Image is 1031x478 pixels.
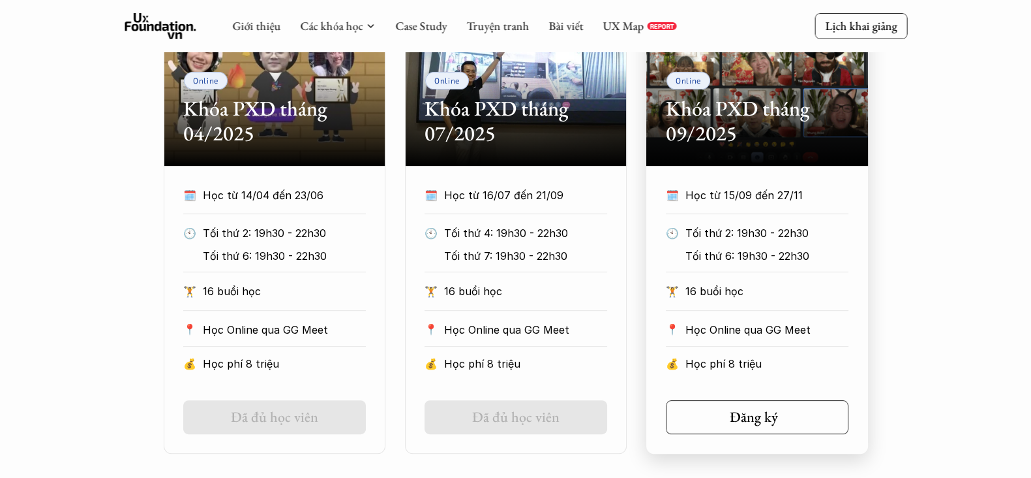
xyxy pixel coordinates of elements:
p: 🕙 [425,223,438,243]
h2: Khóa PXD tháng 07/2025 [425,96,607,146]
p: 16 buổi học [685,281,848,301]
a: Giới thiệu [232,18,280,33]
p: 💰 [183,354,196,374]
p: 📍 [666,323,679,336]
p: 🕙 [666,223,679,243]
p: 🕙 [183,223,196,243]
a: Case Study [395,18,447,33]
p: REPORT [650,22,674,30]
p: Học phí 8 triệu [685,354,848,374]
p: 16 buổi học [444,281,607,301]
p: Tối thứ 2: 19h30 - 22h30 [203,223,385,243]
p: Tối thứ 6: 19h30 - 22h30 [685,246,867,266]
p: Lịch khai giảng [825,18,897,33]
p: Học từ 16/07 đến 21/09 [444,185,607,205]
a: Truyện tranh [466,18,529,33]
a: Các khóa học [300,18,363,33]
p: Tối thứ 2: 19h30 - 22h30 [685,223,867,243]
p: Tối thứ 7: 19h30 - 22h30 [444,246,626,266]
p: Học Online qua GG Meet [203,320,366,340]
p: 🗓️ [666,185,679,205]
a: Lịch khai giảng [814,13,907,39]
p: 💰 [425,354,438,374]
p: 🏋️ [183,281,196,301]
p: Học từ 15/09 đến 27/11 [685,185,848,205]
p: 🗓️ [183,185,196,205]
p: Học Online qua GG Meet [444,320,607,340]
p: Online [434,76,460,85]
h5: Đã đủ học viên [472,409,560,426]
p: Tối thứ 4: 19h30 - 22h30 [444,223,626,243]
p: Học Online qua GG Meet [685,320,848,340]
p: Học từ 14/04 đến 23/06 [203,185,366,205]
p: 16 buổi học [203,281,366,301]
p: Học phí 8 triệu [444,354,607,374]
a: Đăng ký [666,400,848,434]
p: 🏋️ [666,281,679,301]
p: Online [676,76,701,85]
a: UX Map [603,18,644,33]
p: Tối thứ 6: 19h30 - 22h30 [203,246,385,266]
h5: Đã đủ học viên [231,409,318,426]
p: Online [193,76,218,85]
p: 📍 [183,323,196,336]
h5: Đăng ký [729,409,777,426]
p: 📍 [425,323,438,336]
h2: Khóa PXD tháng 09/2025 [666,96,848,146]
a: Bài viết [548,18,583,33]
p: 🗓️ [425,185,438,205]
p: Học phí 8 triệu [203,354,366,374]
p: 🏋️ [425,281,438,301]
h2: Khóa PXD tháng 04/2025 [183,96,366,146]
p: 💰 [666,354,679,374]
